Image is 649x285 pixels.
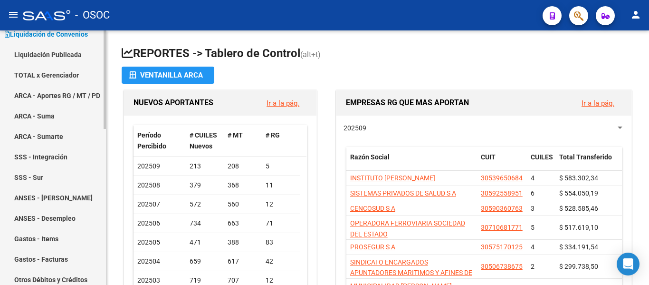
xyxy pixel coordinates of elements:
[122,67,214,84] button: Ventanilla ARCA
[122,46,634,62] h1: REPORTES -> Tablero de Control
[137,257,160,265] span: 202504
[559,205,598,212] span: $ 528.585,46
[137,276,160,284] span: 202503
[137,181,160,189] span: 202508
[555,147,622,178] datatable-header-cell: Total Transferido
[228,256,258,267] div: 617
[559,174,598,182] span: $ 583.302,34
[190,218,220,229] div: 734
[574,94,622,112] button: Ir a la pág.
[228,237,258,248] div: 388
[531,263,534,270] span: 2
[266,256,296,267] div: 42
[481,153,496,161] span: CUIT
[559,153,612,161] span: Total Transferido
[190,131,217,150] span: # CUILES Nuevos
[129,67,207,84] div: Ventanilla ARCA
[481,189,523,197] span: 30592558951
[262,125,300,157] datatable-header-cell: # RG
[559,189,598,197] span: $ 554.050,19
[228,131,243,139] span: # MT
[5,29,88,39] span: Liquidación de Convenios
[481,205,523,212] span: 30590360763
[350,189,456,197] span: SISTEMAS PRIVADOS DE SALUD S A
[137,238,160,246] span: 202505
[350,243,395,251] span: PROSEGUR S A
[527,147,555,178] datatable-header-cell: CUILES
[481,243,523,251] span: 30575170125
[190,199,220,210] div: 572
[186,125,224,157] datatable-header-cell: # CUILES Nuevos
[531,243,534,251] span: 4
[228,180,258,191] div: 368
[477,147,527,178] datatable-header-cell: CUIT
[190,180,220,191] div: 379
[137,200,160,208] span: 202507
[190,161,220,172] div: 213
[266,237,296,248] div: 83
[346,147,477,178] datatable-header-cell: Razón Social
[630,9,641,20] mat-icon: person
[559,224,598,231] span: $ 517.619,10
[228,161,258,172] div: 208
[266,199,296,210] div: 12
[259,94,307,112] button: Ir a la pág.
[300,50,321,59] span: (alt+t)
[582,99,614,108] a: Ir a la pág.
[228,218,258,229] div: 663
[8,9,19,20] mat-icon: menu
[559,243,598,251] span: $ 334.191,54
[531,224,534,231] span: 5
[531,174,534,182] span: 4
[617,253,639,275] div: Open Intercom Messenger
[481,174,523,182] span: 30539650684
[531,153,553,161] span: CUILES
[134,125,186,157] datatable-header-cell: Período Percibido
[559,263,598,270] span: $ 299.738,50
[137,162,160,170] span: 202509
[137,219,160,227] span: 202506
[266,180,296,191] div: 11
[137,131,166,150] span: Período Percibido
[346,98,469,107] span: EMPRESAS RG QUE MAS APORTAN
[481,224,523,231] span: 30710681771
[531,189,534,197] span: 6
[134,98,213,107] span: NUEVOS APORTANTES
[350,205,395,212] span: CENCOSUD S A
[350,153,390,161] span: Razón Social
[266,131,280,139] span: # RG
[350,219,465,238] span: OPERADORA FERROVIARIA SOCIEDAD DEL ESTADO
[190,237,220,248] div: 471
[190,256,220,267] div: 659
[481,263,523,270] span: 30506738675
[350,174,435,182] span: INSTITUTO [PERSON_NAME]
[266,218,296,229] div: 71
[228,199,258,210] div: 560
[75,5,110,26] span: - OSOC
[267,99,299,108] a: Ir a la pág.
[344,124,366,132] span: 202509
[531,205,534,212] span: 3
[266,161,296,172] div: 5
[224,125,262,157] datatable-header-cell: # MT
